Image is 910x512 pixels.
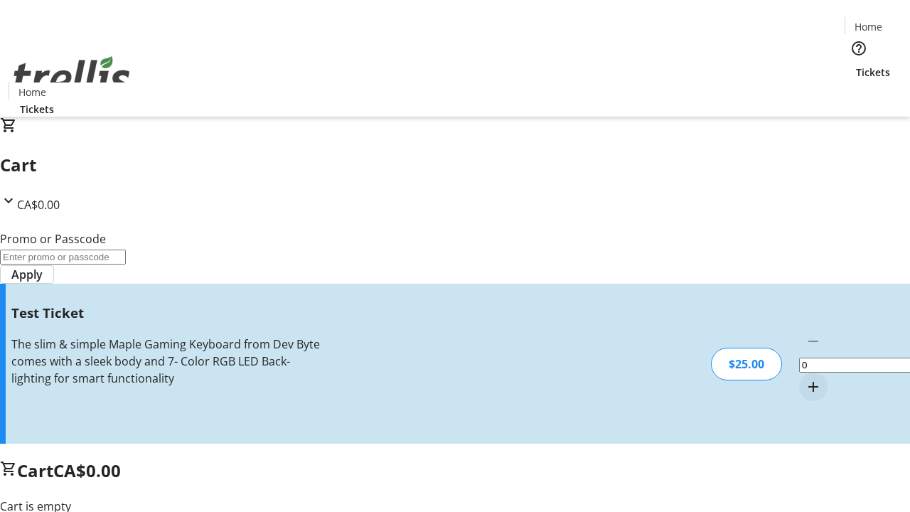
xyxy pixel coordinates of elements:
span: Tickets [20,102,54,117]
span: Home [18,85,46,100]
span: Tickets [856,65,890,80]
div: The slim & simple Maple Gaming Keyboard from Dev Byte comes with a sleek body and 7- Color RGB LE... [11,336,322,387]
button: Increment by one [799,373,828,401]
span: CA$0.00 [17,197,60,213]
a: Tickets [845,65,901,80]
button: Help [845,34,873,63]
img: Orient E2E Organization 62PuBA5FJd's Logo [9,41,135,112]
a: Home [9,85,55,100]
h3: Test Ticket [11,303,322,323]
span: CA$0.00 [53,459,121,482]
button: Cart [845,80,873,108]
span: Home [855,19,882,34]
a: Tickets [9,102,65,117]
a: Home [845,19,891,34]
span: Apply [11,266,43,283]
div: $25.00 [711,348,782,380]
